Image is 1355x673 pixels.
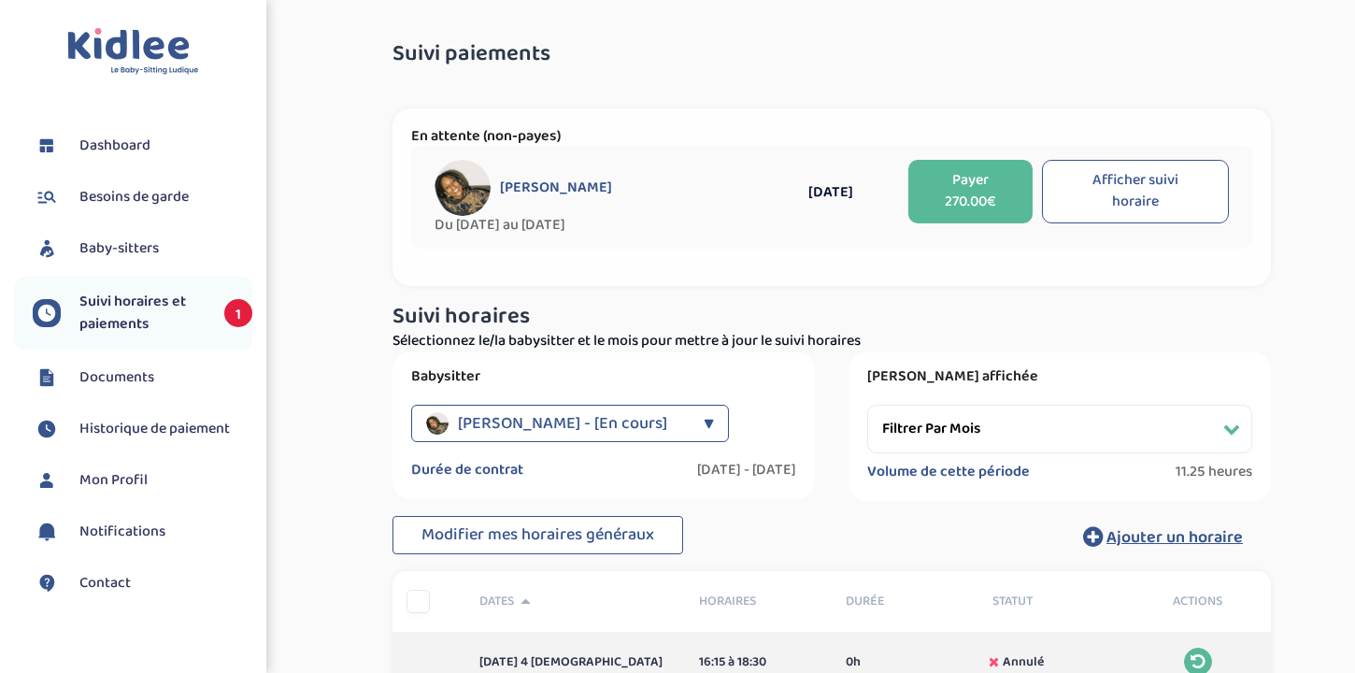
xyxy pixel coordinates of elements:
label: Durée de contrat [411,461,523,480]
span: Historique de paiement [79,418,230,440]
p: Sélectionnez le/la babysitter et le mois pour mettre à jour le suivi horaires [392,330,1271,352]
h3: Suivi horaires [392,305,1271,329]
span: Dashboard [79,135,150,157]
a: Mon Profil [33,466,252,494]
img: profil.svg [33,466,61,494]
span: Suivi horaires et paiements [79,291,206,336]
img: logo.svg [67,28,199,76]
img: suivihoraire.svg [33,415,61,443]
label: Volume de cette période [867,463,1030,481]
div: Durée [832,592,978,611]
button: Modifier mes horaires généraux [392,516,683,555]
img: besoin.svg [33,183,61,211]
img: dashboard.svg [33,132,61,160]
span: [PERSON_NAME] [500,179,612,197]
a: Historique de paiement [33,415,252,443]
span: 11.25 heures [1176,463,1252,481]
div: Statut [978,592,1125,611]
a: Notifications [33,518,252,546]
span: Annulé [1003,652,1044,672]
span: Documents [79,366,154,389]
a: Dashboard [33,132,252,160]
span: Suivi paiements [392,42,550,66]
a: Contact [33,569,252,597]
button: Afficher suivi horaire [1042,160,1229,223]
img: avatar_kah-neneh_2024_09_25_15_59_46.png [426,412,449,435]
img: avatar [435,160,491,216]
a: Suivi horaires et paiements 1 [33,291,252,336]
label: [DATE] - [DATE] [697,461,796,480]
a: Baby-sitters [33,235,252,263]
button: Ajouter un horaire [1055,516,1271,557]
label: Babysitter [411,367,796,386]
span: Contact [79,572,131,594]
div: [DATE] [762,180,899,204]
span: Baby-sitters [79,237,159,260]
span: Notifications [79,521,165,543]
div: ▼ [704,405,714,442]
button: Payer 270.00€ [908,160,1033,223]
img: suivihoraire.svg [33,299,61,327]
span: Besoins de garde [79,186,189,208]
div: Actions [1124,592,1271,611]
div: [DATE] 4 [DEMOGRAPHIC_DATA] [465,652,685,672]
span: 0h [846,652,861,672]
span: Du [DATE] au [DATE] [435,216,762,235]
label: [PERSON_NAME] affichée [867,367,1252,386]
a: Documents [33,364,252,392]
span: Ajouter un horaire [1106,524,1243,551]
img: documents.svg [33,364,61,392]
div: Dates [465,592,685,611]
img: notification.svg [33,518,61,546]
span: Mon Profil [79,469,148,492]
span: Horaires [699,592,818,611]
span: [PERSON_NAME] - [En cours] [458,405,667,442]
span: 1 [224,299,252,327]
span: Modifier mes horaires généraux [421,522,654,548]
img: babysitters.svg [33,235,61,263]
img: contact.svg [33,569,61,597]
p: En attente (non-payes) [411,127,1252,146]
div: 16:15 à 18:30 [699,652,818,672]
a: Besoins de garde [33,183,252,211]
